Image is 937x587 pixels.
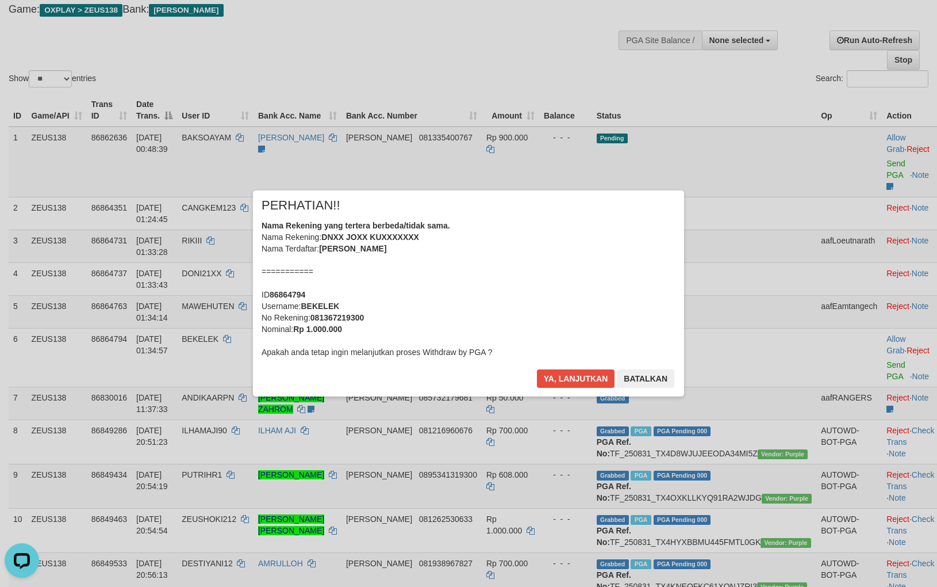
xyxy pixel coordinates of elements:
b: DNXX JOXX KUXXXXXXX [321,232,419,242]
b: BEKELEK [301,302,339,311]
b: 081367219300 [310,313,364,322]
b: 86864794 [270,290,305,299]
b: Nama Rekening yang tertera berbeda/tidak sama. [262,221,450,230]
div: Nama Rekening: Nama Terdaftar: =========== ID Username: No Rekening: Nominal: Apakah anda tetap i... [262,220,675,358]
span: PERHATIAN!! [262,200,340,211]
button: Batalkan [617,369,674,388]
b: [PERSON_NAME] [319,244,386,253]
b: Rp 1.000.000 [293,325,342,334]
button: Open LiveChat chat widget [5,5,39,39]
button: Ya, lanjutkan [537,369,615,388]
